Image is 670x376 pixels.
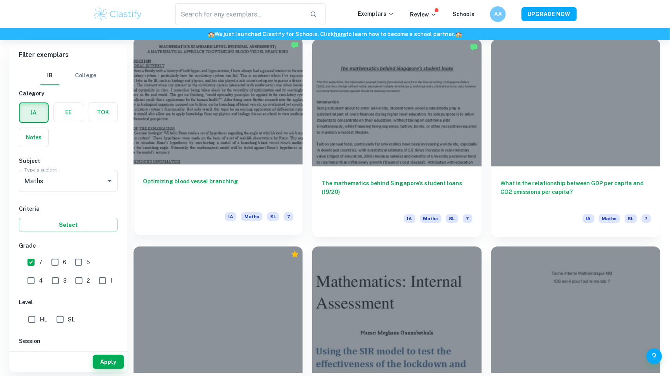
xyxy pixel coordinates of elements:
span: Maths [599,214,620,223]
span: 3 [63,276,67,285]
img: Marked [291,41,299,49]
div: Filter type choice [40,66,96,85]
button: IA [20,103,48,122]
h6: Optimizing blood vessel branching [143,177,293,203]
span: IA [404,214,416,223]
span: HL [40,315,47,324]
h6: Criteria [19,204,118,213]
span: SL [625,214,637,223]
span: 6 [63,258,66,266]
button: UPGRADE NOW [522,7,577,21]
span: Maths [241,212,262,221]
button: Open [104,175,115,186]
h6: AA [494,10,503,18]
h6: We just launched Clastify for Schools. Click to learn how to become a school partner. [2,30,668,38]
h6: Subject [19,157,118,165]
span: 7 [284,212,293,221]
a: The mathematics behind Singapore's student loans (19/20)IAMathsSL7 [312,39,481,237]
label: Type a subject [24,166,57,173]
img: Clastify logo [93,6,143,22]
h6: What is the relationship between GDP per capita and CO2 emissions per capita? [501,179,651,205]
span: 🏫 [456,31,462,37]
button: Apply [93,355,124,369]
img: Marked [470,43,478,51]
span: 1 [110,276,113,285]
span: SL [446,214,458,223]
a: What is the relationship between GDP per capita and CO2 emissions per capita?IAMathsSL7 [491,39,661,237]
a: Schools [452,11,474,17]
span: Maths [420,214,441,223]
a: Optimizing blood vessel branchingIAMathsSL7 [134,39,303,237]
h6: Category [19,89,118,98]
h6: Session [19,337,118,345]
h6: Grade [19,241,118,250]
span: 2 [87,276,90,285]
button: Select [19,218,118,232]
a: here [334,31,346,37]
span: 7 [463,214,472,223]
button: IB [40,66,59,85]
p: Review [410,10,437,19]
h6: Filter exemplars [9,44,127,66]
span: 7 [642,214,651,223]
p: Exemplars [358,9,394,18]
button: Help and Feedback [646,349,662,364]
span: 5 [86,258,90,266]
div: Premium [291,250,299,258]
button: AA [490,6,506,22]
span: IA [225,212,236,221]
button: Notes [19,128,48,147]
span: SL [267,212,279,221]
button: TOK [88,103,117,122]
span: IA [583,214,594,223]
span: 🏫 [208,31,215,37]
button: EE [54,103,83,122]
h6: The mathematics behind Singapore's student loans (19/20) [322,179,472,205]
input: Search for any exemplars... [175,3,304,25]
span: SL [68,315,75,324]
span: 4 [39,276,43,285]
button: College [75,66,96,85]
span: 7 [39,258,42,266]
h6: Level [19,298,118,307]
